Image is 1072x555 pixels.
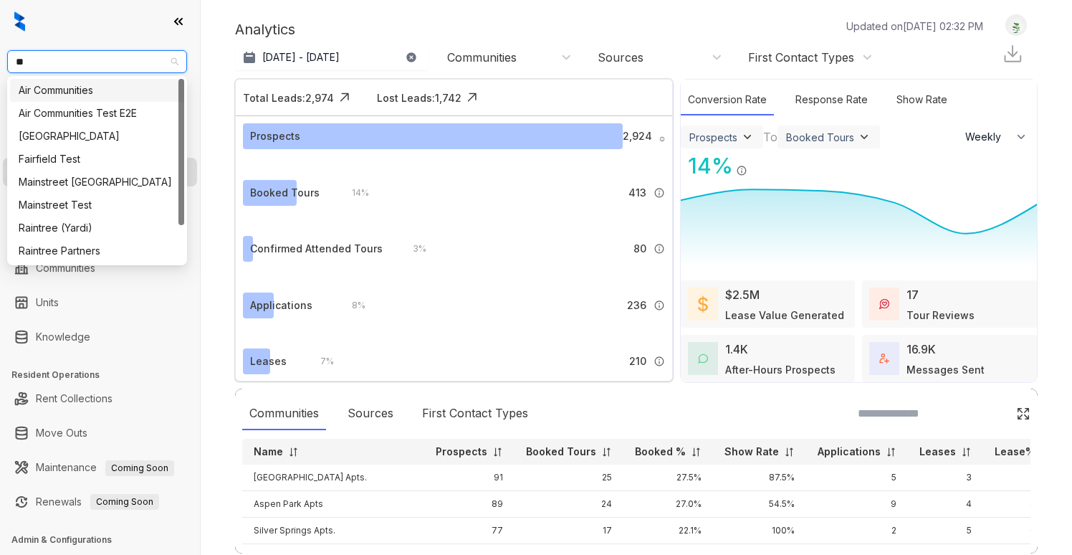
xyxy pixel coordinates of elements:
[983,491,1063,518] td: 4.0%
[983,518,1063,544] td: 6.0%
[681,150,733,182] div: 14 %
[654,187,665,199] img: Info
[424,491,515,518] td: 89
[3,192,197,221] li: Collections
[36,488,159,516] a: RenewalsComing Soon
[10,79,184,102] div: Air Communities
[713,465,806,491] td: 87.5%
[747,152,769,174] img: Click Icon
[36,254,95,283] a: Communities
[3,254,197,283] li: Communities
[461,87,483,108] img: Click Icon
[908,518,983,544] td: 5
[601,447,612,457] img: sorting
[415,397,535,430] div: First Contact Types
[623,465,713,491] td: 27.5%
[3,288,197,317] li: Units
[19,220,176,236] div: Raintree (Yardi)
[14,11,25,32] img: logo
[725,341,748,358] div: 1.4K
[36,323,90,351] a: Knowledge
[334,87,355,108] img: Click Icon
[19,82,176,98] div: Air Communities
[10,125,184,148] div: Fairfield
[906,286,919,303] div: 17
[19,243,176,259] div: Raintree Partners
[1002,43,1023,65] img: Download
[698,295,708,313] img: LeaseValue
[3,158,197,186] li: Leasing
[10,102,184,125] div: Air Communities Test E2E
[3,384,197,413] li: Rent Collections
[965,130,1009,144] span: Weekly
[598,49,643,65] div: Sources
[19,128,176,144] div: [GEOGRAPHIC_DATA]
[377,90,461,105] div: Lost Leads: 1,742
[689,131,737,143] div: Prospects
[763,128,777,146] div: To
[288,447,299,457] img: sorting
[340,397,401,430] div: Sources
[262,50,340,65] p: [DATE] - [DATE]
[3,488,197,516] li: Renewals
[424,465,515,491] td: 91
[698,354,708,364] img: AfterHoursConversations
[806,491,908,518] td: 9
[633,241,646,257] span: 80
[713,518,806,544] td: 100%
[250,128,300,144] div: Prospects
[628,185,646,201] span: 413
[846,19,983,34] p: Updated on [DATE] 02:32 PM
[250,298,312,313] div: Applications
[11,533,200,546] h3: Admin & Configurations
[235,44,429,70] button: [DATE] - [DATE]
[908,465,983,491] td: 3
[784,447,795,457] img: sorting
[447,49,517,65] div: Communities
[250,185,320,201] div: Booked Tours
[526,445,596,459] p: Booked Tours
[3,323,197,351] li: Knowledge
[857,130,871,144] img: ViewFilterArrow
[724,445,779,459] p: Show Rate
[424,518,515,544] td: 77
[983,465,1063,491] td: 3.0%
[627,298,646,313] span: 236
[338,298,365,313] div: 8 %
[306,354,334,369] div: 7 %
[919,445,956,459] p: Leases
[818,445,881,459] p: Applications
[961,447,972,457] img: sorting
[788,85,875,115] div: Response Rate
[242,465,424,491] td: [GEOGRAPHIC_DATA] Apts.
[908,491,983,518] td: 4
[19,174,176,190] div: Mainstreet [GEOGRAPHIC_DATA]
[736,165,747,176] img: Info
[10,171,184,194] div: Mainstreet Canada
[436,445,487,459] p: Prospects
[635,445,686,459] p: Booked %
[105,460,174,476] span: Coming Soon
[889,85,954,115] div: Show Rate
[806,518,908,544] td: 2
[3,453,197,482] li: Maintenance
[986,407,998,419] img: SearchIcon
[623,518,713,544] td: 22.1%
[515,491,623,518] td: 24
[740,130,755,144] img: ViewFilterArrow
[995,445,1035,459] p: Lease%
[623,128,652,144] span: 2,924
[725,286,760,303] div: $2.5M
[806,465,908,491] td: 5
[629,354,646,369] span: 210
[906,308,975,323] div: Tour Reviews
[10,148,184,171] div: Fairfield Test
[36,288,59,317] a: Units
[492,447,503,457] img: sorting
[681,85,774,115] div: Conversion Rate
[250,241,383,257] div: Confirmed Attended Tours
[1016,407,1030,421] img: Click Icon
[3,419,197,447] li: Move Outs
[725,308,844,323] div: Lease Value Generated
[10,194,184,217] div: Mainstreet Test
